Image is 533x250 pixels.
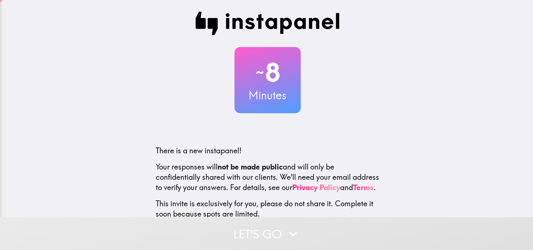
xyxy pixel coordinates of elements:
[156,162,380,193] p: Your responses will and will only be confidentially shared with our clients. We'll need your emai...
[195,12,340,35] img: Instapanel
[234,87,301,103] h3: Minutes
[156,199,380,219] p: This invite is exclusively for you, please do not share it. Complete it soon because spots are li...
[353,183,374,192] a: Terms
[156,146,241,155] span: There is a new instapanel!
[255,61,265,83] span: ~
[292,183,340,192] a: Privacy Policy
[234,57,301,87] h2: 8
[218,162,283,171] b: not be made public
